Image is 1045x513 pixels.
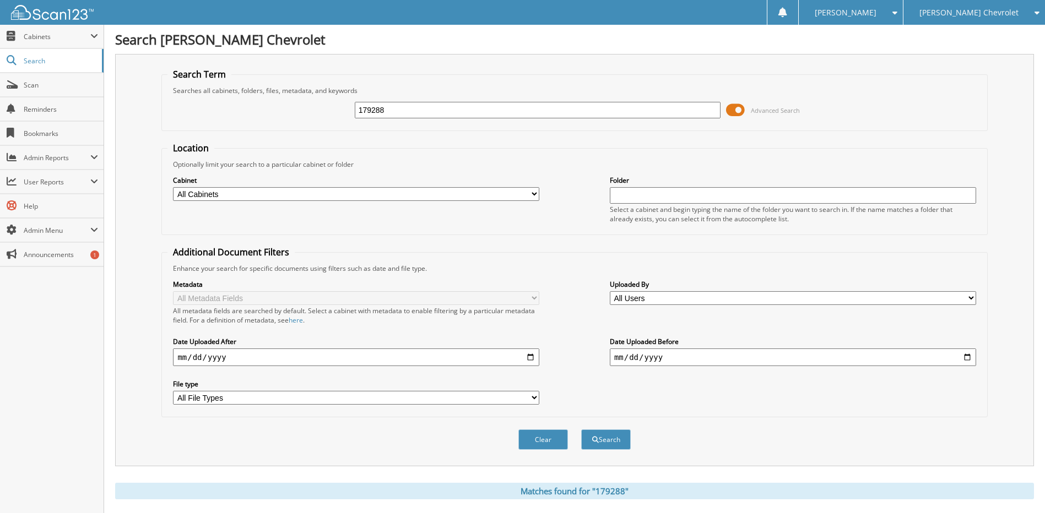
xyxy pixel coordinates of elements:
[24,201,98,211] span: Help
[289,315,303,325] a: here
[610,348,976,366] input: end
[24,226,90,235] span: Admin Menu
[90,250,99,259] div: 1
[167,86,981,95] div: Searches all cabinets, folders, files, metadata, and keywords
[167,142,214,154] legend: Location
[173,337,539,346] label: Date Uploaded After
[518,429,568,450] button: Clear
[581,429,631,450] button: Search
[24,105,98,114] span: Reminders
[751,106,800,114] span: Advanced Search
[173,176,539,185] label: Cabinet
[24,56,96,66] span: Search
[11,5,94,20] img: scan123-logo-white.svg
[610,280,976,289] label: Uploaded By
[115,30,1034,48] h1: Search [PERSON_NAME] Chevrolet
[24,32,90,41] span: Cabinets
[167,246,295,258] legend: Additional Document Filters
[24,250,98,259] span: Announcements
[167,160,981,169] div: Optionally limit your search to a particular cabinet or folder
[173,348,539,366] input: start
[815,9,876,16] span: [PERSON_NAME]
[24,129,98,138] span: Bookmarks
[24,177,90,187] span: User Reports
[24,153,90,162] span: Admin Reports
[610,337,976,346] label: Date Uploaded Before
[173,306,539,325] div: All metadata fields are searched by default. Select a cabinet with metadata to enable filtering b...
[167,264,981,273] div: Enhance your search for specific documents using filters such as date and file type.
[919,9,1019,16] span: [PERSON_NAME] Chevrolet
[610,176,976,185] label: Folder
[167,68,231,80] legend: Search Term
[24,80,98,90] span: Scan
[173,379,539,389] label: File type
[610,205,976,223] div: Select a cabinet and begin typing the name of the folder you want to search in. If the name match...
[115,483,1034,499] div: Matches found for "179288"
[173,280,539,289] label: Metadata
